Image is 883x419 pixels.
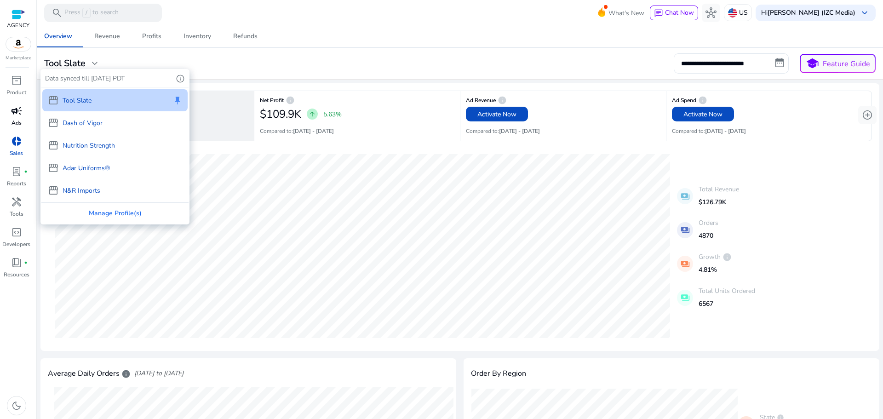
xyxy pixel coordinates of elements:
[48,185,59,196] span: storefront
[63,141,115,150] p: Nutrition Strength
[63,186,100,195] p: N&R Imports
[48,117,59,128] span: storefront
[48,162,59,173] span: storefront
[173,96,182,105] span: keep
[48,95,59,106] span: storefront
[63,118,103,128] p: Dash of Vigor
[63,96,92,105] p: Tool Slate
[45,74,125,83] p: Data synced till [DATE] PDT
[176,74,185,83] span: info
[63,163,110,173] p: Adar Uniforms®
[48,140,59,151] span: storefront
[41,203,189,224] div: Manage Profile(s)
